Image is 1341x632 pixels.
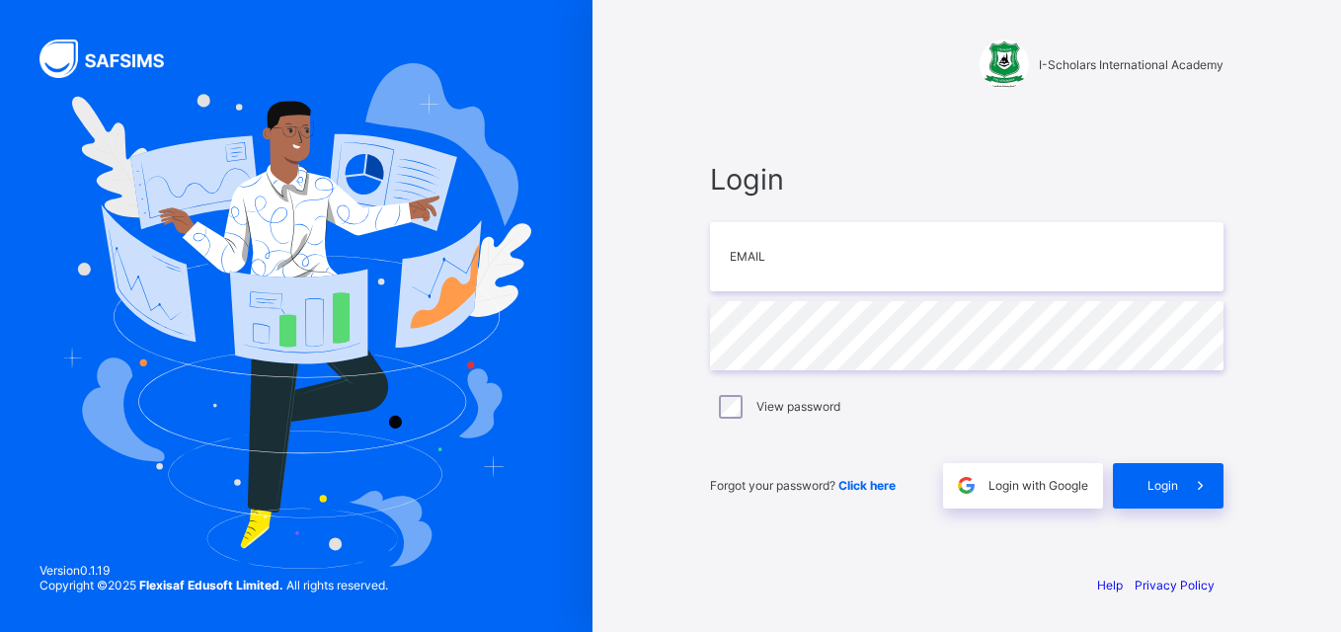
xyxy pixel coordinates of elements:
span: Login with Google [988,478,1088,493]
span: Forgot your password? [710,478,896,493]
a: Click here [838,478,896,493]
a: Help [1097,578,1123,592]
span: I-Scholars International Academy [1039,57,1223,72]
img: Hero Image [61,63,531,569]
span: Version 0.1.19 [39,563,388,578]
img: SAFSIMS Logo [39,39,188,78]
span: Login [1147,478,1178,493]
span: Copyright © 2025 All rights reserved. [39,578,388,592]
strong: Flexisaf Edusoft Limited. [139,578,283,592]
label: View password [756,399,840,414]
a: Privacy Policy [1135,578,1215,592]
img: google.396cfc9801f0270233282035f929180a.svg [955,474,978,497]
span: Login [710,162,1223,197]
